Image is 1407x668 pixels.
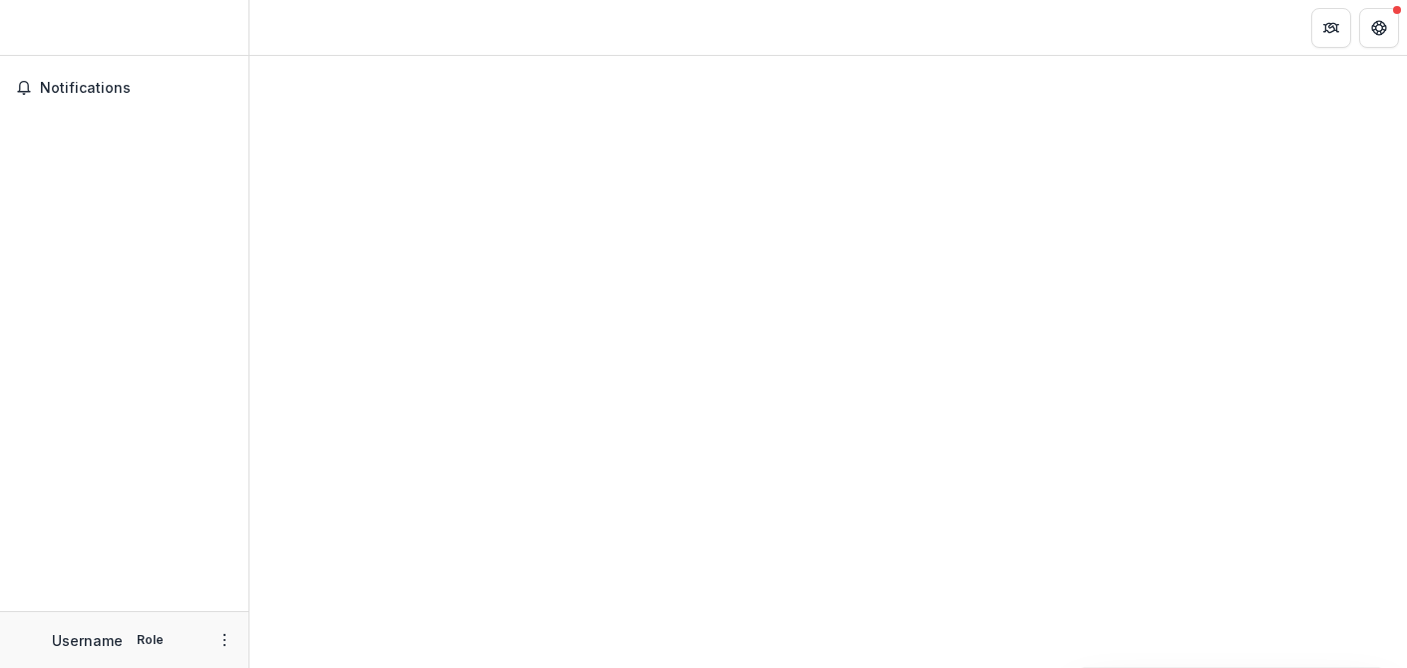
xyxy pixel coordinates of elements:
button: More [213,628,236,652]
p: Role [131,631,170,649]
button: Get Help [1359,8,1399,48]
button: Notifications [8,72,240,104]
p: Username [52,630,123,651]
button: Partners [1311,8,1351,48]
span: Notifications [40,80,233,97]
